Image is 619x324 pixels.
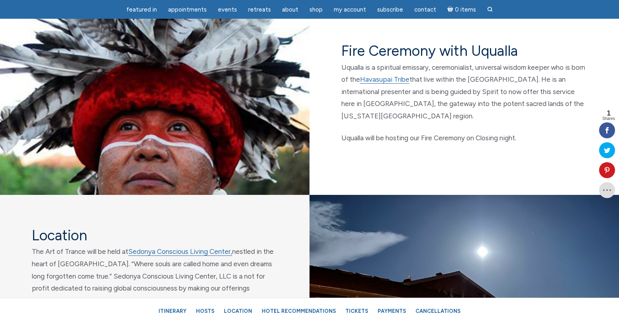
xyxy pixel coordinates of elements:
[305,2,327,18] a: Shop
[602,110,615,117] span: 1
[243,2,276,18] a: Retreats
[309,6,323,13] span: Shop
[128,247,232,256] a: Sedonya Conscious Living Center,
[341,42,587,59] h4: Fire Ceremony with Uqualla
[341,304,372,318] a: Tickets
[192,304,218,318] a: Hosts
[329,2,371,18] a: My Account
[32,227,278,244] h4: Location
[282,6,298,13] span: About
[414,6,436,13] span: Contact
[455,7,476,13] span: 0 items
[121,2,162,18] a: featured in
[126,6,157,13] span: featured in
[334,6,366,13] span: My Account
[443,1,481,18] a: Cart0 items
[218,6,237,13] span: Events
[360,75,409,84] a: Havasupai Tribe
[155,304,190,318] a: Itinerary
[409,2,441,18] a: Contact
[447,6,455,13] i: Cart
[213,2,242,18] a: Events
[220,304,256,318] a: Location
[377,6,403,13] span: Subscribe
[32,247,274,306] span: The Art of Trance will be held at nestled in the heart of [GEOGRAPHIC_DATA]. “Where souls are cal...
[277,2,303,18] a: About
[248,6,271,13] span: Retreats
[411,304,464,318] a: Cancellations
[168,6,207,13] span: Appointments
[341,132,587,144] p: Uqualla will be hosting our Fire Ceremony on Closing night.
[341,63,585,120] span: Uqualla is a spiritual emissary, ceremonialist, universal wisdom keeper who is born of the that l...
[258,304,340,318] a: Hotel Recommendations
[372,2,408,18] a: Subscribe
[602,117,615,121] span: Shares
[374,304,410,318] a: Payments
[163,2,212,18] a: Appointments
